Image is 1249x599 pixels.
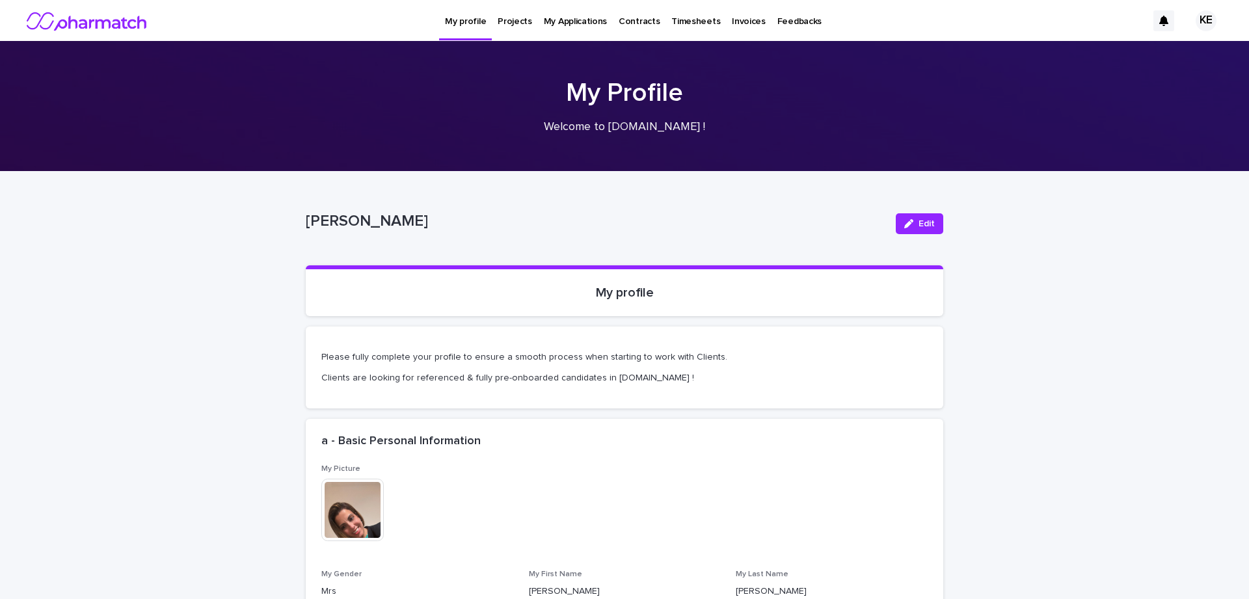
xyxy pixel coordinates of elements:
span: My Last Name [736,570,788,578]
span: My Picture [321,465,360,473]
p: Clients are looking for referenced & fully pre-onboarded candidates in [DOMAIN_NAME] ! [321,372,928,384]
p: [PERSON_NAME] [736,585,928,598]
p: Please fully complete your profile to ensure a smooth process when starting to work with Clients. [321,351,928,363]
p: Welcome to [DOMAIN_NAME] ! [364,120,885,135]
p: [PERSON_NAME] [306,212,885,231]
h1: My Profile [306,77,943,109]
span: Edit [919,219,935,228]
img: nMxkRIEURaCxZB0ULbfH [26,8,149,34]
h2: a - Basic Personal Information [321,434,481,449]
span: My Gender [321,570,362,578]
p: [PERSON_NAME] [529,585,721,598]
button: Edit [896,213,943,234]
div: KE [1196,10,1216,31]
span: My First Name [529,570,582,578]
p: Mrs [321,585,513,598]
p: My profile [321,285,928,300]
